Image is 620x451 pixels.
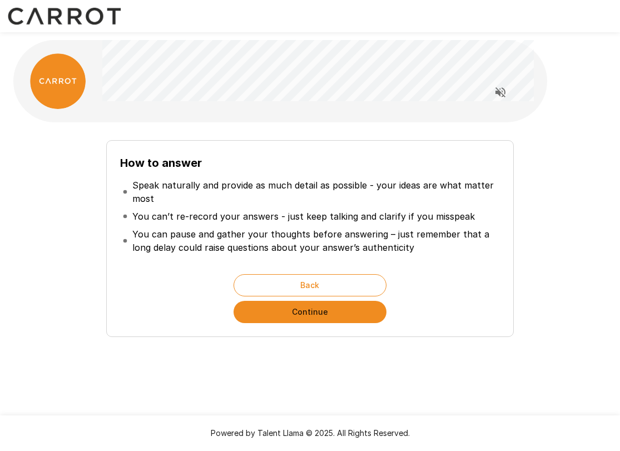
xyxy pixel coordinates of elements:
[132,227,498,254] p: You can pause and gather your thoughts before answering – just remember that a long delay could r...
[489,81,512,103] button: Read questions aloud
[30,53,86,109] img: carrot_logo.png
[132,179,498,205] p: Speak naturally and provide as much detail as possible - your ideas are what matter most
[120,156,202,170] b: How to answer
[132,210,475,223] p: You can’t re-record your answers - just keep talking and clarify if you misspeak
[13,428,607,439] p: Powered by Talent Llama © 2025. All Rights Reserved.
[234,274,386,296] button: Back
[234,301,386,323] button: Continue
